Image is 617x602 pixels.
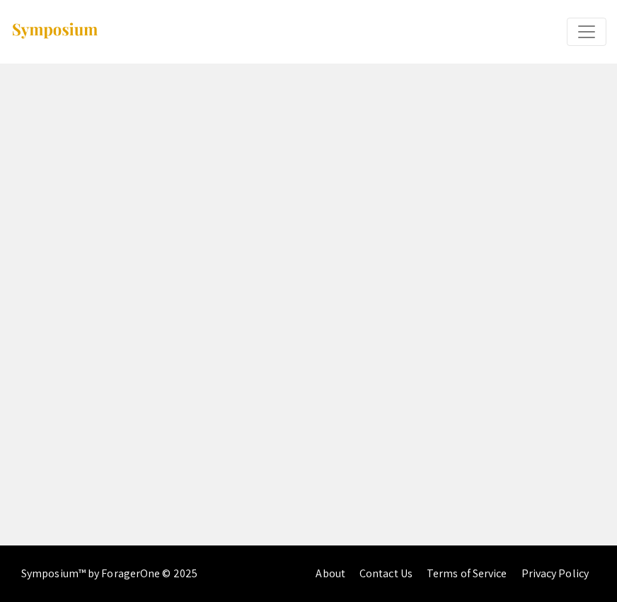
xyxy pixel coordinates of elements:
div: Symposium™ by ForagerOne © 2025 [21,545,197,602]
a: Terms of Service [427,566,507,581]
a: Privacy Policy [521,566,589,581]
img: Symposium by ForagerOne [11,22,99,41]
a: About [316,566,345,581]
a: Contact Us [359,566,413,581]
button: Expand or Collapse Menu [567,18,606,46]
